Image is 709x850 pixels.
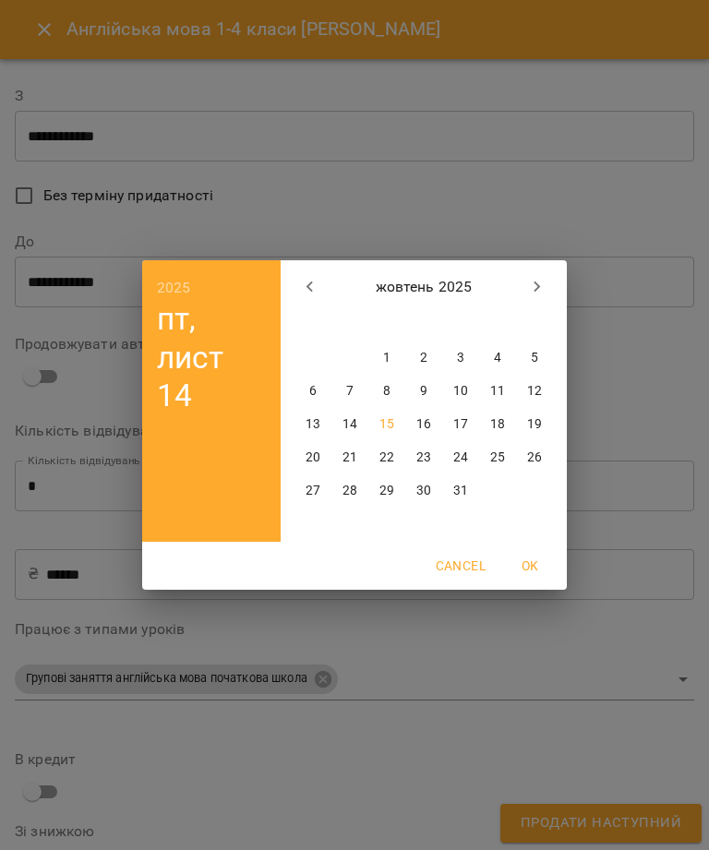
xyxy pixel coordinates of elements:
[332,276,516,298] p: жовтень 2025
[518,314,551,332] span: нд
[379,449,394,467] p: 22
[453,382,468,401] p: 10
[383,349,391,367] p: 1
[309,382,317,401] p: 6
[370,314,403,332] span: ср
[436,555,486,577] span: Cancel
[333,474,367,508] button: 28
[453,449,468,467] p: 24
[306,482,320,500] p: 27
[490,415,505,434] p: 18
[333,375,367,408] button: 7
[527,382,542,401] p: 12
[370,441,403,474] button: 22
[453,482,468,500] p: 31
[333,441,367,474] button: 21
[453,415,468,434] p: 17
[518,341,551,375] button: 5
[444,474,477,508] button: 31
[296,441,330,474] button: 20
[407,441,440,474] button: 23
[296,375,330,408] button: 6
[481,341,514,375] button: 4
[428,549,493,582] button: Cancel
[500,549,559,582] button: OK
[481,441,514,474] button: 25
[342,415,357,434] p: 14
[481,408,514,441] button: 18
[306,415,320,434] p: 13
[490,382,505,401] p: 11
[444,408,477,441] button: 17
[407,314,440,332] span: чт
[407,474,440,508] button: 30
[383,382,391,401] p: 8
[370,341,403,375] button: 1
[296,314,330,332] span: пн
[157,275,191,301] button: 2025
[379,415,394,434] p: 15
[407,341,440,375] button: 2
[518,375,551,408] button: 12
[481,375,514,408] button: 11
[416,449,431,467] p: 23
[333,314,367,332] span: вт
[342,482,357,500] p: 28
[457,349,464,367] p: 3
[531,349,538,367] p: 5
[370,408,403,441] button: 15
[420,382,427,401] p: 9
[444,314,477,332] span: пт
[407,375,440,408] button: 9
[296,408,330,441] button: 13
[518,441,551,474] button: 26
[527,415,542,434] p: 19
[508,555,552,577] span: OK
[490,449,505,467] p: 25
[370,375,403,408] button: 8
[333,408,367,441] button: 14
[518,408,551,441] button: 19
[527,449,542,467] p: 26
[342,449,357,467] p: 21
[494,349,501,367] p: 4
[416,482,431,500] p: 30
[306,449,320,467] p: 20
[407,408,440,441] button: 16
[420,349,427,367] p: 2
[296,474,330,508] button: 27
[379,482,394,500] p: 29
[157,300,251,414] button: пт, лист 14
[444,341,477,375] button: 3
[346,382,354,401] p: 7
[416,415,431,434] p: 16
[370,474,403,508] button: 29
[444,441,477,474] button: 24
[481,314,514,332] span: сб
[444,375,477,408] button: 10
